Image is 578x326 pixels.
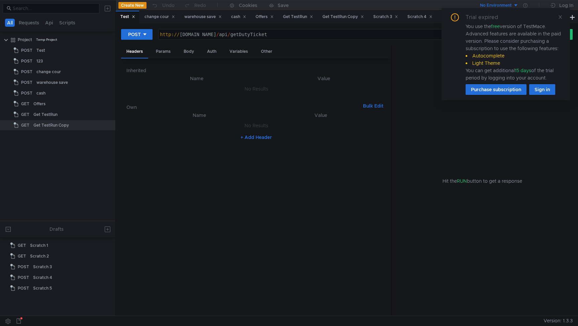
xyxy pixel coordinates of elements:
span: POST [18,283,29,293]
li: Light Theme [466,59,562,67]
div: Other [256,45,278,58]
span: GET [21,110,29,120]
div: cash [36,88,45,98]
th: Name [137,111,261,119]
span: free [491,23,500,29]
span: POST [21,67,32,77]
span: RUN [457,178,467,184]
button: Requests [17,19,41,27]
th: Value [261,111,381,119]
span: GET [21,120,29,130]
span: GET [21,99,29,109]
span: Version: 1.3.3 [544,316,573,326]
button: Purchase subscription [466,84,526,95]
input: Search... [13,5,95,12]
div: change cour [144,13,175,20]
div: You use the version of TestMace. Advanced features are available in the paid version. Please cons... [466,23,562,81]
div: change cour [36,67,61,77]
div: Scratch 4 [33,273,52,283]
li: Autocomplete [466,52,562,59]
button: Undo [147,0,179,10]
span: Hit the button to get a response [443,177,522,185]
th: Value [261,74,386,83]
span: POST [18,262,29,272]
div: 123 [36,56,43,66]
div: Scratch 2 [30,251,49,261]
div: warehouse save [36,77,68,88]
div: Get TestRun Copy [322,13,364,20]
span: POST [21,88,32,98]
button: + Add Header [238,133,275,141]
span: POST [18,273,29,283]
div: Cookies [239,1,257,9]
nz-embed-empty: No Results [245,86,268,92]
div: Body [178,45,199,58]
button: Create New [118,2,147,9]
div: Headers [121,45,148,58]
button: Redo [179,0,211,10]
span: GET [18,240,26,251]
div: Offers [256,13,274,20]
button: Sign in [529,84,555,95]
div: Trial expired [466,13,506,21]
div: Save [278,3,289,8]
button: POST [121,29,153,40]
div: You can get additional of the trial period by logging into your account. [466,67,562,81]
th: Name [132,74,261,83]
div: POST [128,31,141,38]
div: Test [120,13,135,20]
div: Params [151,45,176,58]
div: Get TestRun Copy [33,120,69,130]
div: No Environment [480,2,512,9]
span: POST [21,77,32,88]
div: Auth [202,45,222,58]
button: All [5,19,15,27]
div: Scratch 1 [30,240,48,251]
div: Scratch 5 [33,283,52,293]
div: warehouse save [184,13,222,20]
div: cash [231,13,246,20]
h6: Own [126,103,360,111]
div: Redo [194,1,206,9]
div: Temp Project [36,35,57,45]
div: Drafts [50,225,64,233]
div: Variables [224,45,253,58]
div: Scratch 3 [373,13,398,20]
div: Scratch 3 [33,262,52,272]
h6: Inherited [126,66,386,74]
button: Bulk Edit [360,102,386,110]
button: Api [43,19,55,27]
div: Get TestRun [33,110,58,120]
div: Test [36,45,45,55]
div: Log In [559,1,573,9]
span: POST [21,45,32,55]
div: Project [18,35,32,45]
div: Get TestRun [283,13,313,20]
div: Scratch 4 [407,13,432,20]
div: Undo [162,1,175,9]
span: 15 days [515,67,531,73]
span: GET [18,251,26,261]
span: POST [21,56,32,66]
div: Offers [33,99,45,109]
button: Scripts [57,19,77,27]
nz-embed-empty: No Results [245,123,268,129]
